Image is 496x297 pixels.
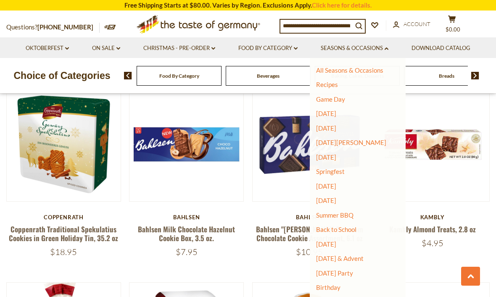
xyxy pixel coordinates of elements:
[159,73,199,79] a: Food By Category
[439,73,454,79] a: Breads
[7,87,121,201] img: Coppenrath Traditional Spekulatius Cookies in Green Holiday Tin, 35.2 oz
[422,238,443,248] span: $4.95
[26,44,69,53] a: Oktoberfest
[404,21,430,27] span: Account
[6,214,121,221] div: Coppenrath
[238,44,298,53] a: Food By Category
[316,284,340,291] a: Birthday
[389,224,476,234] a: Kambly Almond Treats, 2.8 oz
[129,214,244,221] div: Bahlsen
[257,73,280,79] a: Beverages
[37,23,93,31] a: [PHONE_NUMBER]
[471,72,479,79] img: next arrow
[316,124,336,132] a: [DATE]
[92,44,120,53] a: On Sale
[316,269,353,277] a: [DATE] Party
[316,81,338,88] a: Recipes
[6,22,100,33] p: Questions?
[316,95,345,103] a: Game Day
[316,197,336,204] a: [DATE]
[316,66,383,74] a: All Seasons & Occasions
[393,20,430,29] a: Account
[312,1,372,9] a: Click here for details.
[316,182,336,190] a: [DATE]
[176,247,198,257] span: $7.95
[9,224,118,243] a: Coppenrath Traditional Spekulatius Cookies in Green Holiday Tin, 35.2 oz
[316,110,336,117] a: [DATE]
[50,247,77,257] span: $18.95
[296,247,323,257] span: $10.95
[124,72,132,79] img: previous arrow
[375,214,490,221] div: Kambly
[252,214,367,221] div: Bahlsen
[316,211,354,219] a: Summer BBQ
[256,224,363,243] a: Bahlsen "[PERSON_NAME]" Premium Chocolate Cookie Assortment, 6.1 oz
[446,26,460,33] span: $0.00
[412,44,470,53] a: Download Catalog
[316,226,356,233] a: Back to School
[316,153,336,161] a: [DATE]
[316,240,336,248] a: [DATE]
[138,224,235,243] a: Bahlsen Milk Chocolate Hazelnut Cookie Box, 3.5 oz.
[129,87,243,201] img: Bahlsen Milk Chocolate Hazelnut Cookie Box, 3.5 oz.
[316,255,364,262] a: [DATE] & Advent
[316,168,345,175] a: Springfest
[321,44,388,53] a: Seasons & Occasions
[253,87,367,201] img: Bahlsen "Lieselotte" Premium Chocolate Cookie Assortment, 6.1 oz
[143,44,215,53] a: Christmas - PRE-ORDER
[439,15,464,36] button: $0.00
[316,139,386,146] a: [DATE][PERSON_NAME]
